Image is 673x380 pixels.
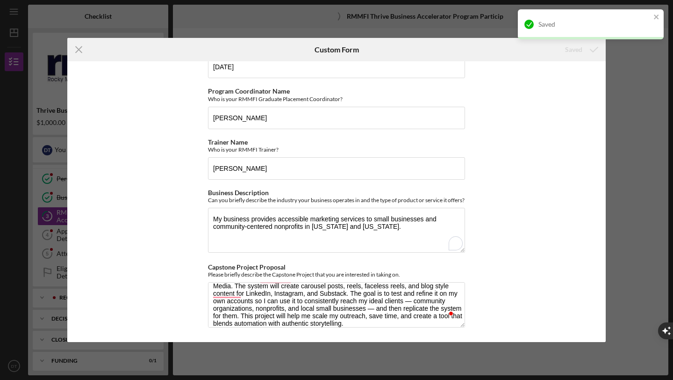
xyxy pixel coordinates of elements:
[315,45,359,54] h6: Custom Form
[565,40,582,59] div: Saved
[208,197,465,204] div: Can you briefly describe the industry your business operates in and the type of product or servic...
[208,146,465,153] div: Who is your RMMFI Trainer?
[208,189,269,197] label: Business Description
[653,13,660,22] button: close
[208,282,465,327] textarea: To enrich screen reader interactions, please activate Accessibility in Grammarly extension settings
[208,87,290,95] label: Program Coordinator Name
[538,21,651,28] div: Saved
[208,271,465,278] div: Please briefly describe the Capstone Project that you are interested in taking on.
[208,208,465,253] textarea: To enrich screen reader interactions, please activate Accessibility in Grammarly extension settings
[556,40,606,59] button: Saved
[208,95,465,102] div: Who is your RMMFI Graduate Placement Coordinator?
[208,263,286,271] label: Capstone Project Proposal
[208,138,248,146] label: Trainer Name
